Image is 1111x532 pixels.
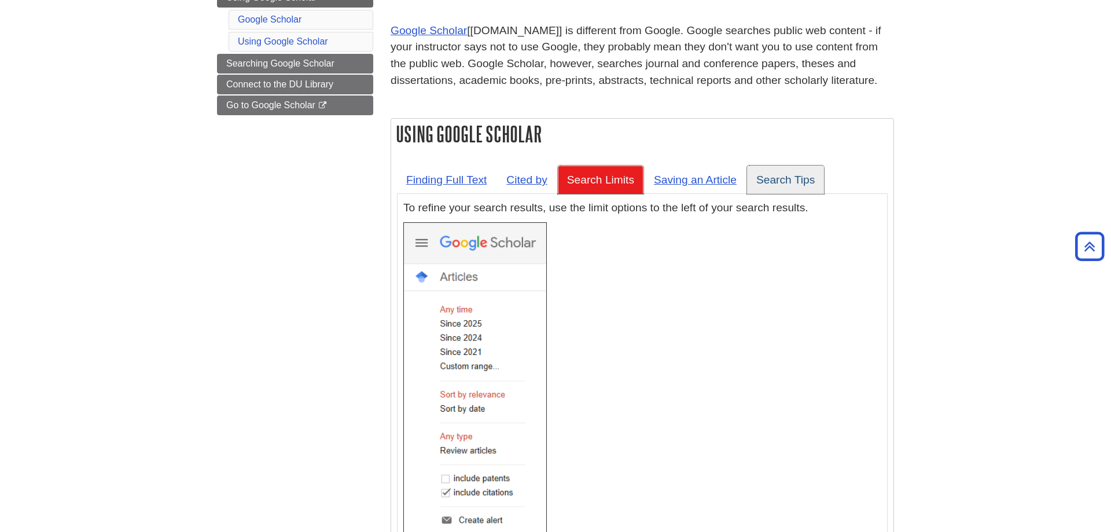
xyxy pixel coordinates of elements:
[226,100,315,110] span: Go to Google Scholar
[217,75,373,94] a: Connect to the DU Library
[391,24,467,36] a: Google Scholar
[497,166,556,194] a: Cited by
[397,166,496,194] a: Finding Full Text
[226,58,334,68] span: Searching Google Scholar
[318,102,328,109] i: This link opens in a new window
[403,200,881,217] p: To refine your search results, use the limit options to the left of your search results.
[391,119,893,149] h2: Using Google Scholar
[217,54,373,74] a: Searching Google Scholar
[238,14,301,24] a: Google Scholar
[238,36,328,46] a: Using Google Scholar
[226,79,333,89] span: Connect to the DU Library
[558,166,643,194] a: Search Limits
[747,166,824,194] a: Search Tips
[645,166,746,194] a: Saving an Article
[217,96,373,115] a: Go to Google Scholar
[1071,239,1108,254] a: Back to Top
[391,23,894,89] p: [[DOMAIN_NAME]] is different from Google. Google searches public web content - if your instructor...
